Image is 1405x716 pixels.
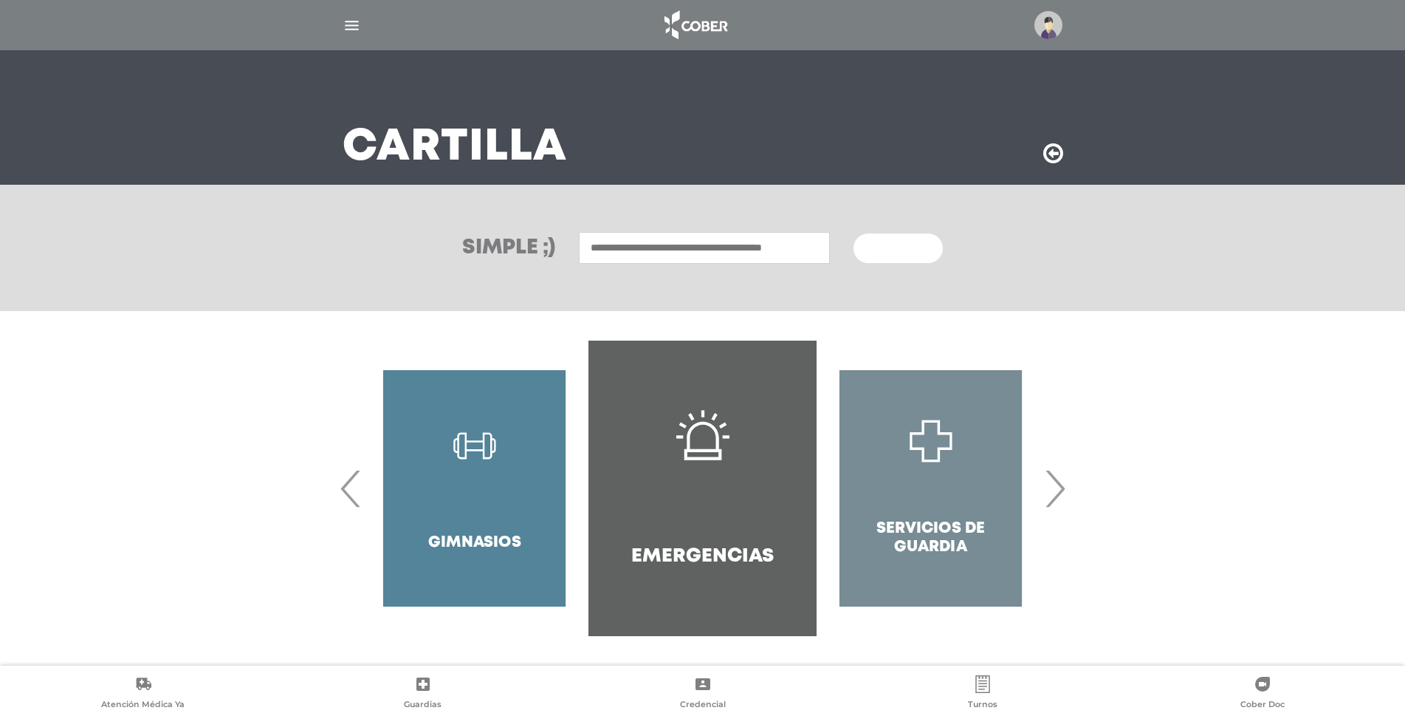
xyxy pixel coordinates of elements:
span: Turnos [968,699,997,712]
span: Guardias [404,699,442,712]
img: logo_cober_home-white.png [656,7,734,43]
a: Emergencias [588,341,817,636]
span: Next [1040,449,1069,528]
span: Buscar [871,244,914,254]
span: Previous [337,449,365,528]
a: Cober Doc [1122,675,1402,713]
img: profile-placeholder.svg [1034,11,1062,39]
h3: Cartilla [343,129,567,167]
a: Atención Médica Ya [3,675,283,713]
a: Turnos [842,675,1122,713]
span: Credencial [680,699,726,712]
h4: Emergencias [631,545,774,568]
span: Cober Doc [1240,699,1285,712]
h3: Simple ;) [462,238,555,259]
a: Guardias [283,675,563,713]
span: Atención Médica Ya [101,699,185,712]
a: Credencial [563,675,842,713]
button: Buscar [853,233,942,263]
img: Cober_menu-lines-white.svg [343,16,361,35]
